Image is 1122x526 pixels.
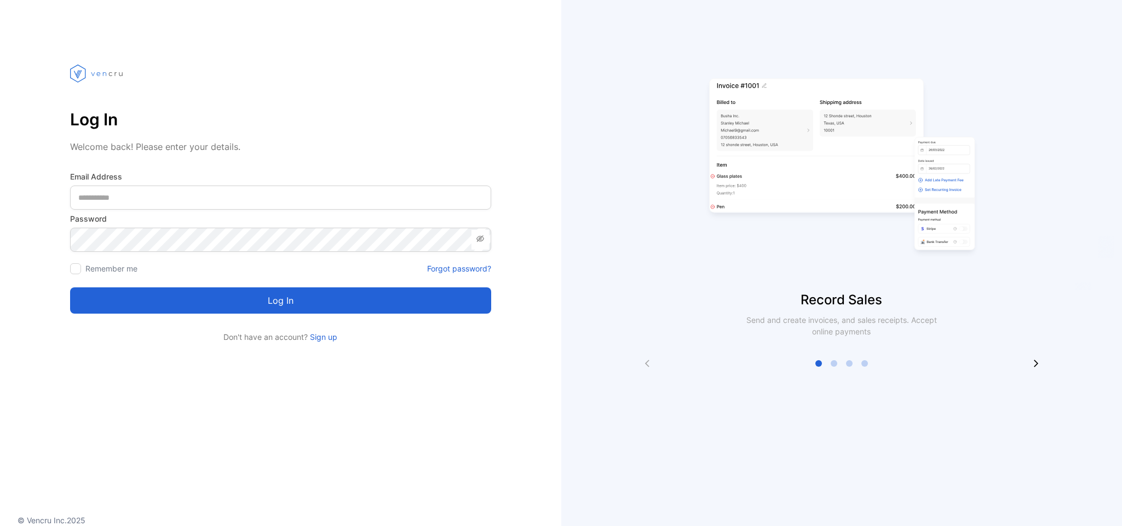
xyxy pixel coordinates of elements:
p: Send and create invoices, and sales receipts. Accept online payments [737,314,947,337]
a: Forgot password? [427,263,491,274]
label: Remember me [85,264,137,273]
p: Don't have an account? [70,331,491,343]
p: Welcome back! Please enter your details. [70,140,491,153]
img: vencru logo [70,44,125,103]
label: Password [70,213,491,224]
a: Sign up [308,332,337,342]
label: Email Address [70,171,491,182]
img: slider image [705,44,979,290]
button: Log in [70,287,491,314]
p: Log In [70,106,491,132]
